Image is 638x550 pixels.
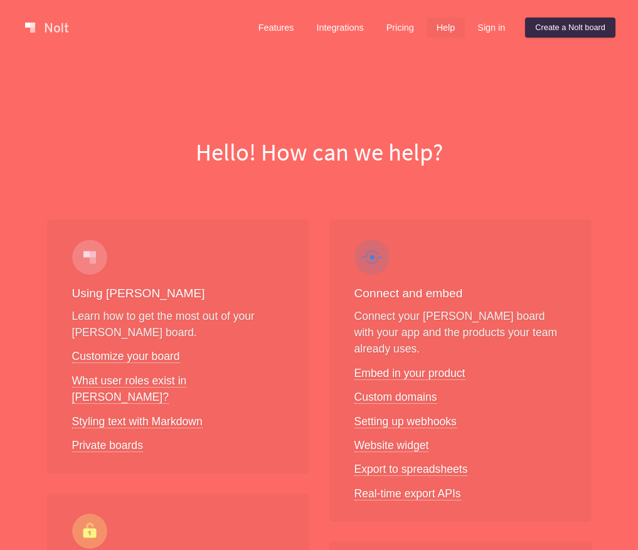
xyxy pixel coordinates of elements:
a: Real-time export APIs [354,487,461,500]
a: What user roles exist in [PERSON_NAME]? [72,374,187,404]
a: Features [248,18,304,38]
a: Customize your board [72,350,180,363]
h3: Using [PERSON_NAME] [72,285,284,303]
p: Learn how to get the most out of your [PERSON_NAME] board. [72,308,284,341]
a: Styling text with Markdown [72,415,203,428]
a: Custom domains [354,391,437,404]
p: Connect your [PERSON_NAME] board with your app and the products your team already uses. [354,308,566,357]
a: Sign in [467,18,515,38]
a: Website widget [354,439,429,452]
a: Setting up webhooks [354,415,457,428]
a: Pricing [376,18,424,38]
a: Integrations [306,18,373,38]
a: Export to spreadsheets [354,463,468,476]
h1: Hello! How can we help? [10,135,628,169]
a: Private boards [72,439,143,452]
a: Help [427,18,465,38]
a: Embed in your product [354,367,465,380]
a: Create a Nolt board [525,18,615,38]
h3: Connect and embed [354,285,566,303]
